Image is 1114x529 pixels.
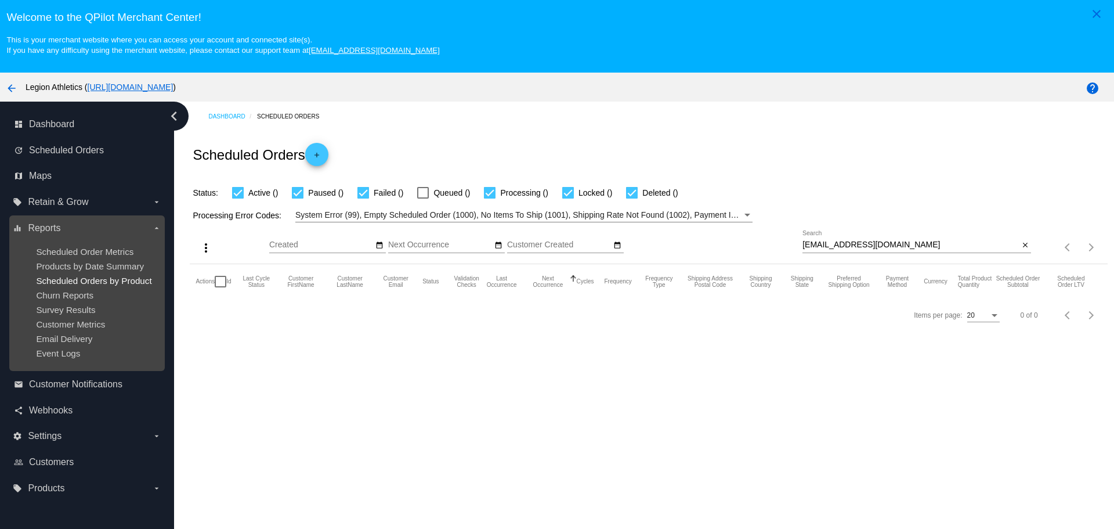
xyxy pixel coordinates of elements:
[881,275,914,288] button: Change sorting for PaymentMethod.Type
[388,240,493,250] input: Next Occurrence
[29,457,74,467] span: Customers
[36,276,151,286] span: Scheduled Orders by Product
[193,188,218,197] span: Status:
[36,290,93,300] a: Churn Reports
[14,453,161,472] a: people_outline Customers
[433,186,470,200] span: Queued ()
[36,305,95,315] a: Survey Results
[996,275,1041,288] button: Change sorting for Subtotal
[29,145,104,156] span: Scheduled Orders
[642,275,676,288] button: Change sorting for FrequencyType
[281,275,320,288] button: Change sorting for CustomerFirstName
[152,224,161,233] i: arrow_drop_down
[152,197,161,207] i: arrow_drop_down
[193,143,328,166] h2: Scheduled Orders
[242,275,272,288] button: Change sorting for LastProcessingCycleId
[208,107,257,125] a: Dashboard
[6,35,439,55] small: This is your merchant website where you can access your account and connected site(s). If you hav...
[309,46,440,55] a: [EMAIL_ADDRESS][DOMAIN_NAME]
[248,186,278,200] span: Active ()
[484,275,519,288] button: Change sorting for LastOccurrenceUtc
[374,186,403,200] span: Failed ()
[29,171,52,181] span: Maps
[379,275,412,288] button: Change sorting for CustomerEmail
[29,119,74,129] span: Dashboard
[500,186,548,200] span: Processing ()
[1080,304,1103,327] button: Next page
[802,240,1019,250] input: Search
[507,240,612,250] input: Customer Created
[375,241,384,250] mat-icon: date_range
[13,197,22,207] i: local_offer
[744,275,777,288] button: Change sorting for ShippingCountry
[605,278,632,285] button: Change sorting for Frequency
[165,107,183,125] i: chevron_left
[310,151,324,165] mat-icon: add
[308,186,343,200] span: Paused ()
[924,278,947,285] button: Change sorting for CurrencyIso
[36,334,92,344] a: Email Delivery
[686,275,734,288] button: Change sorting for ShippingPostcode
[29,405,73,416] span: Webhooks
[88,82,173,92] a: [URL][DOMAIN_NAME]
[295,208,753,222] mat-select: Filter by Processing Error Codes
[14,120,23,129] i: dashboard
[36,319,105,329] a: Customer Metrics
[14,406,23,415] i: share
[36,348,80,358] a: Event Logs
[152,484,161,493] i: arrow_drop_down
[967,312,1000,320] mat-select: Items per page:
[1090,7,1104,21] mat-icon: close
[14,141,161,160] a: update Scheduled Orders
[914,311,962,319] div: Items per page:
[199,241,213,255] mat-icon: more_vert
[226,278,231,285] button: Change sorting for Id
[14,146,23,155] i: update
[36,247,133,257] a: Scheduled Order Metrics
[152,431,161,441] i: arrow_drop_down
[613,241,621,250] mat-icon: date_range
[422,278,439,285] button: Change sorting for Status
[530,275,566,288] button: Change sorting for NextOccurrenceUtc
[1057,236,1080,259] button: Previous page
[269,240,374,250] input: Created
[14,401,161,420] a: share Webhooks
[1057,304,1080,327] button: Previous page
[196,264,215,299] mat-header-cell: Actions
[29,379,122,390] span: Customer Notifications
[331,275,369,288] button: Change sorting for CustomerLastName
[578,186,612,200] span: Locked ()
[1080,236,1103,259] button: Next page
[28,483,64,494] span: Products
[5,81,19,95] mat-icon: arrow_back
[494,241,502,250] mat-icon: date_range
[1086,81,1099,95] mat-icon: help
[14,458,23,467] i: people_outline
[14,115,161,134] a: dashboard Dashboard
[14,167,161,185] a: map Maps
[577,278,594,285] button: Change sorting for Cycles
[6,11,1107,24] h3: Welcome to the QPilot Merchant Center!
[787,275,817,288] button: Change sorting for ShippingState
[14,171,23,181] i: map
[28,431,62,441] span: Settings
[1021,311,1038,319] div: 0 of 0
[28,223,60,233] span: Reports
[36,261,144,271] a: Products by Date Summary
[13,484,22,493] i: local_offer
[28,197,88,207] span: Retain & Grow
[958,264,996,299] mat-header-cell: Total Product Quantity
[1021,241,1029,250] mat-icon: close
[257,107,330,125] a: Scheduled Orders
[642,186,678,200] span: Deleted ()
[1019,239,1031,251] button: Clear
[193,211,281,220] span: Processing Error Codes:
[967,311,975,319] span: 20
[13,431,22,441] i: settings
[14,375,161,394] a: email Customer Notifications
